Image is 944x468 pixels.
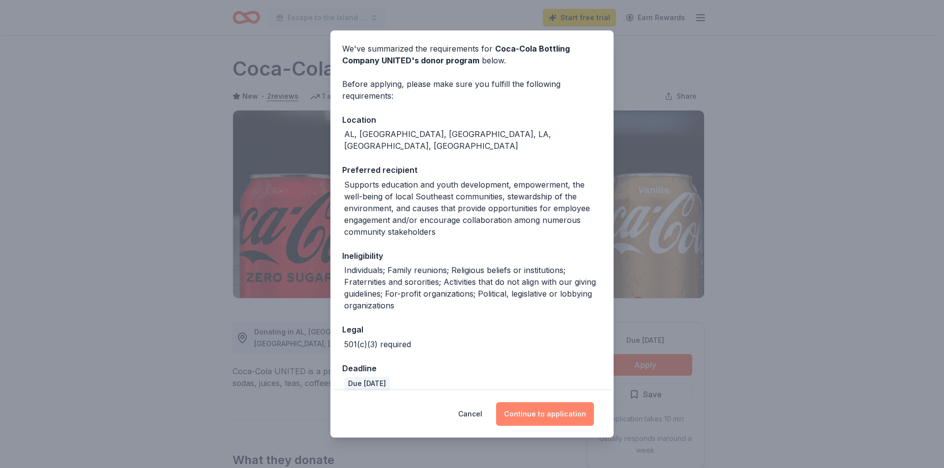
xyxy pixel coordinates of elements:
[496,402,594,426] button: Continue to application
[344,377,390,390] div: Due [DATE]
[344,128,602,152] div: AL, [GEOGRAPHIC_DATA], [GEOGRAPHIC_DATA], LA, [GEOGRAPHIC_DATA], [GEOGRAPHIC_DATA]
[342,362,602,375] div: Deadline
[344,179,602,238] div: Supports education and youth development, empowerment, the well-being of local Southeast communit...
[458,402,482,426] button: Cancel
[344,264,602,311] div: Individuals; Family reunions; Religious beliefs or institutions; Fraternities and sororities; Act...
[342,43,602,66] div: We've summarized the requirements for below.
[342,323,602,336] div: Legal
[342,164,602,176] div: Preferred recipient
[342,78,602,102] div: Before applying, please make sure you fulfill the following requirements:
[342,249,602,262] div: Ineligibility
[342,113,602,126] div: Location
[344,338,411,350] div: 501(c)(3) required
